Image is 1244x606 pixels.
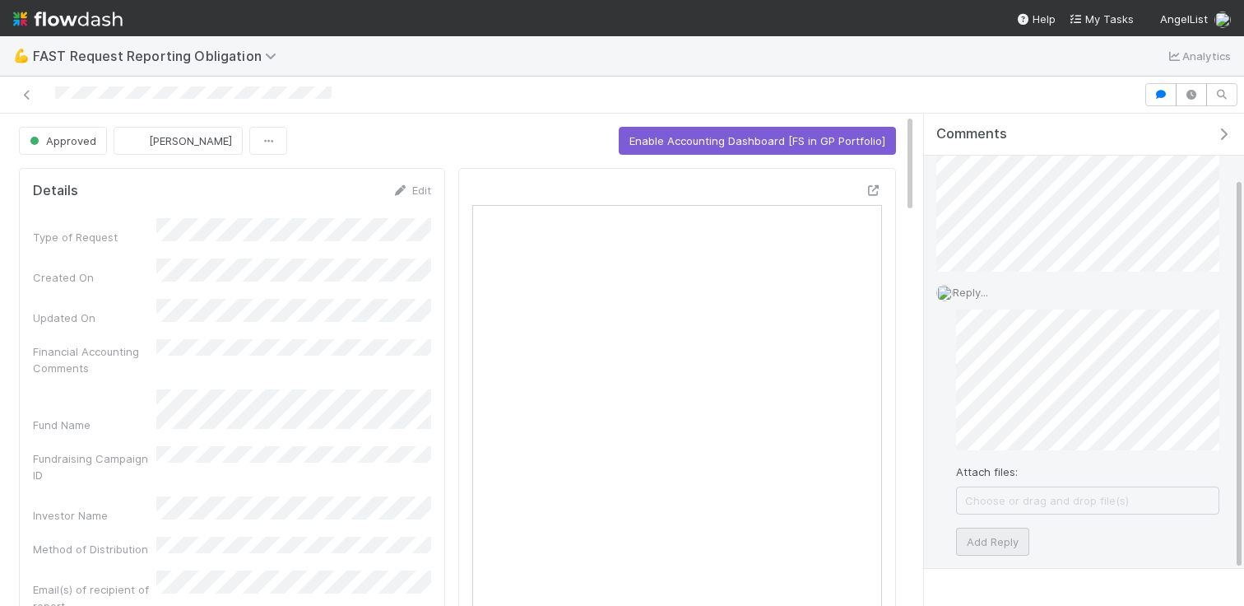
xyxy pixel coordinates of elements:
span: Approved [26,134,96,147]
span: [PERSON_NAME] [149,134,232,147]
span: Reply... [953,286,988,299]
div: Updated On [33,310,156,326]
a: My Tasks [1069,11,1134,27]
span: 💪 [13,49,30,63]
span: Comments [936,126,1007,142]
button: Add Reply [956,528,1029,556]
span: AngelList [1160,12,1208,26]
img: logo-inverted-e16ddd16eac7371096b0.svg [13,5,123,33]
label: Attach files: [956,464,1018,480]
button: [PERSON_NAME] [114,127,243,155]
div: Investor Name [33,507,156,524]
div: Fundraising Campaign ID [33,450,156,483]
a: Analytics [1166,46,1231,66]
div: Help [1016,11,1056,27]
button: Approved [19,127,107,155]
div: Created On [33,269,156,286]
div: Type of Request [33,229,156,245]
img: avatar_a8b9208c-77c1-4b07-b461-d8bc701f972e.png [936,285,953,301]
img: avatar_a8b9208c-77c1-4b07-b461-d8bc701f972e.png [1214,12,1231,28]
button: Enable Accounting Dashboard [FS in GP Portfolio] [619,127,896,155]
div: Fund Name [33,417,156,433]
a: Edit [392,184,431,197]
img: avatar_8d06466b-a936-4205-8f52-b0cc03e2a179.png [128,133,144,149]
span: My Tasks [1069,12,1134,26]
div: Method of Distribution [33,541,156,557]
span: FAST Request Reporting Obligation [33,48,285,64]
h5: Details [33,183,78,199]
span: Choose or drag and drop file(s) [957,487,1218,514]
div: Financial Accounting Comments [33,343,156,376]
